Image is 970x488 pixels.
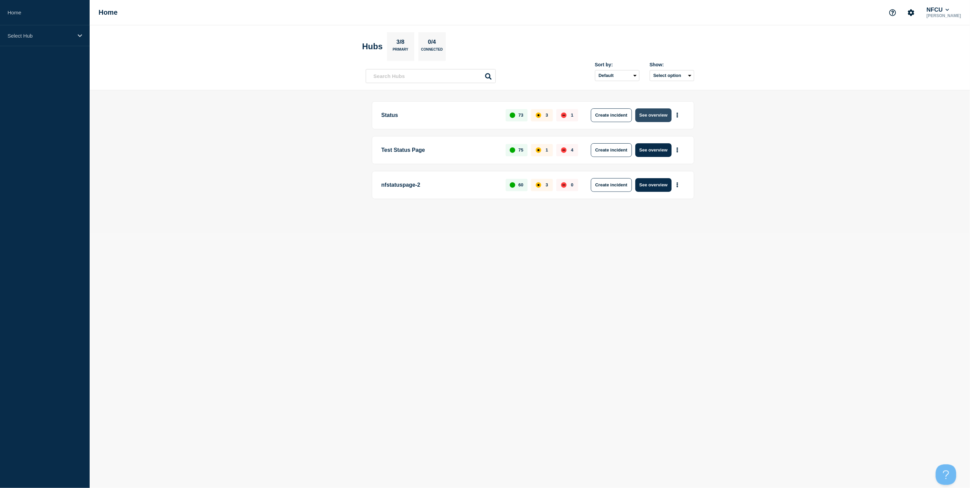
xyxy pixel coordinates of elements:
[362,42,383,51] h2: Hubs
[421,48,443,55] p: Connected
[925,6,950,13] button: NFCU
[591,108,632,122] button: Create incident
[510,113,515,118] div: up
[571,113,573,118] p: 1
[925,13,962,18] p: [PERSON_NAME]
[591,143,632,157] button: Create incident
[381,108,498,122] p: Status
[595,70,639,81] select: Sort by
[673,179,682,191] button: More actions
[650,62,694,67] div: Show:
[546,113,548,118] p: 3
[381,178,498,192] p: nfstatuspage-2
[425,39,439,48] p: 0/4
[635,143,672,157] button: See overview
[381,143,498,157] p: Test Status Page
[546,147,548,153] p: 1
[885,5,900,20] button: Support
[536,113,541,118] div: affected
[561,113,567,118] div: down
[936,464,956,485] iframe: Help Scout Beacon - Open
[650,70,694,81] button: Select option
[8,33,73,39] p: Select Hub
[561,182,567,188] div: down
[595,62,639,67] div: Sort by:
[394,39,407,48] p: 3/8
[591,178,632,192] button: Create incident
[99,9,118,16] h1: Home
[510,182,515,188] div: up
[518,182,523,187] p: 60
[571,182,573,187] p: 0
[571,147,573,153] p: 4
[366,69,496,83] input: Search Hubs
[536,182,541,188] div: affected
[635,178,672,192] button: See overview
[673,109,682,121] button: More actions
[546,182,548,187] p: 3
[904,5,918,20] button: Account settings
[536,147,541,153] div: affected
[673,144,682,156] button: More actions
[518,113,523,118] p: 73
[510,147,515,153] div: up
[561,147,567,153] div: down
[635,108,672,122] button: See overview
[393,48,409,55] p: Primary
[518,147,523,153] p: 75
